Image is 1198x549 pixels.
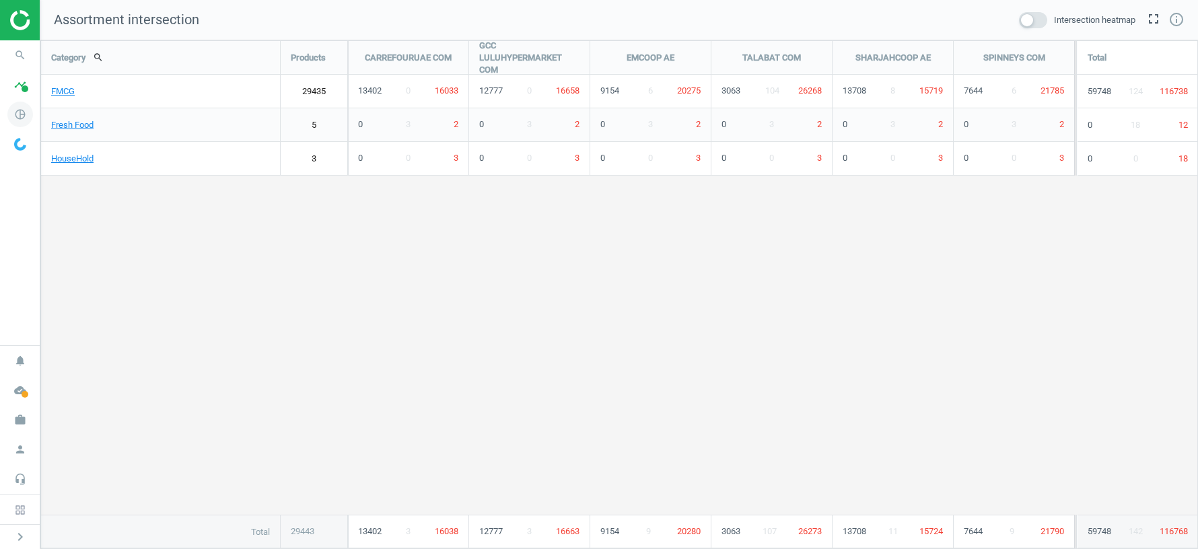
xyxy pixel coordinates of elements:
span: 3 [1012,119,1016,129]
span: 6 [648,85,653,96]
span: 9 [1010,525,1014,538]
span: 0 [1133,153,1138,165]
i: info_outline [1168,11,1185,28]
span: 12 [1178,119,1188,131]
a: 5 [281,108,347,142]
a: 3 [281,142,347,176]
span: 0 [600,119,605,129]
i: timeline [7,72,33,98]
span: 3 [769,119,774,129]
span: 18 [1178,153,1188,165]
span: 13402 [358,85,382,96]
span: 8 [890,85,895,96]
span: Intersection heatmap [1054,14,1135,26]
span: 2 [817,119,822,129]
span: 13708 [843,525,866,538]
span: 9 [646,525,651,538]
span: 2 [1059,119,1064,129]
div: Category [41,41,280,74]
span: 15719 [919,85,943,96]
span: 0 [890,153,895,163]
span: 3 [817,153,822,163]
div: SPINNEYS COM [954,41,1074,75]
span: 16033 [435,85,458,96]
span: 26273 [798,525,822,538]
span: 3 [696,153,701,163]
div: EMCOOP AE [590,41,711,75]
span: 26268 [798,85,822,96]
a: 29435 [281,75,347,108]
div: Products [281,41,347,75]
span: 59748 [1088,525,1111,538]
span: 142 [1129,525,1143,538]
i: search [7,42,33,68]
span: 3 [406,119,411,129]
span: 0 [527,85,532,96]
i: cloud_done [7,377,33,403]
i: notifications [7,348,33,373]
img: ajHJNr6hYgQAAAAASUVORK5CYII= [10,10,106,30]
span: 3063 [721,85,740,96]
span: 3063 [721,525,740,538]
span: 0 [527,153,532,163]
a: Fresh Food [41,108,280,142]
span: 3 [890,119,895,129]
span: 0 [843,153,847,163]
span: 0 [964,119,968,129]
span: 0 [1012,153,1016,163]
span: 3 [575,153,579,163]
i: fullscreen [1146,11,1162,27]
span: 107 [763,525,777,538]
i: pie_chart_outlined [7,102,33,127]
span: 2 [454,119,458,129]
span: 21790 [1041,525,1064,538]
span: 124 [1129,85,1143,98]
span: 12777 [479,525,503,538]
span: 0 [1088,153,1092,165]
span: 12777 [479,85,503,96]
span: 16658 [556,85,579,96]
span: 0 [648,153,653,163]
span: 0 [964,153,968,163]
button: search [85,46,111,69]
span: 16038 [435,525,458,538]
span: 0 [358,119,363,129]
span: 6 [1012,85,1016,96]
div: SHARJAHCOOP AE [833,41,953,75]
span: 0 [769,153,774,163]
span: 20280 [677,525,701,538]
span: 116768 [1160,525,1188,538]
span: 3 [527,119,532,129]
span: 0 [406,85,411,96]
span: 13708 [843,85,866,96]
div: TALABAT COM [711,41,832,75]
span: 0 [406,153,411,163]
i: headset_mic [7,466,33,492]
div: Total [1078,41,1198,75]
span: 0 [358,153,363,163]
span: Assortment intersection [54,11,199,28]
i: person [7,437,33,462]
div: 29443 [281,515,347,548]
span: 0 [479,119,484,129]
span: 9154 [600,85,619,96]
span: 0 [479,153,484,163]
span: 15724 [919,525,943,538]
span: 0 [600,153,605,163]
div: GCC LULUHYPERMARKET COM [469,41,590,75]
span: 7644 [964,525,983,538]
span: 20275 [677,85,701,96]
span: 3 [527,525,532,538]
a: HouseHold [41,142,280,176]
span: 11 [888,525,898,538]
img: wGWNvw8QSZomAAAAABJRU5ErkJggg== [14,138,26,151]
span: 3 [454,153,458,163]
a: FMCG [41,75,280,108]
span: 3 [1059,153,1064,163]
span: 0 [721,119,726,129]
span: 9154 [600,525,619,538]
span: 116738 [1160,85,1188,98]
span: 18 [1131,119,1140,131]
a: info_outline [1168,11,1185,29]
span: 21785 [1041,85,1064,96]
